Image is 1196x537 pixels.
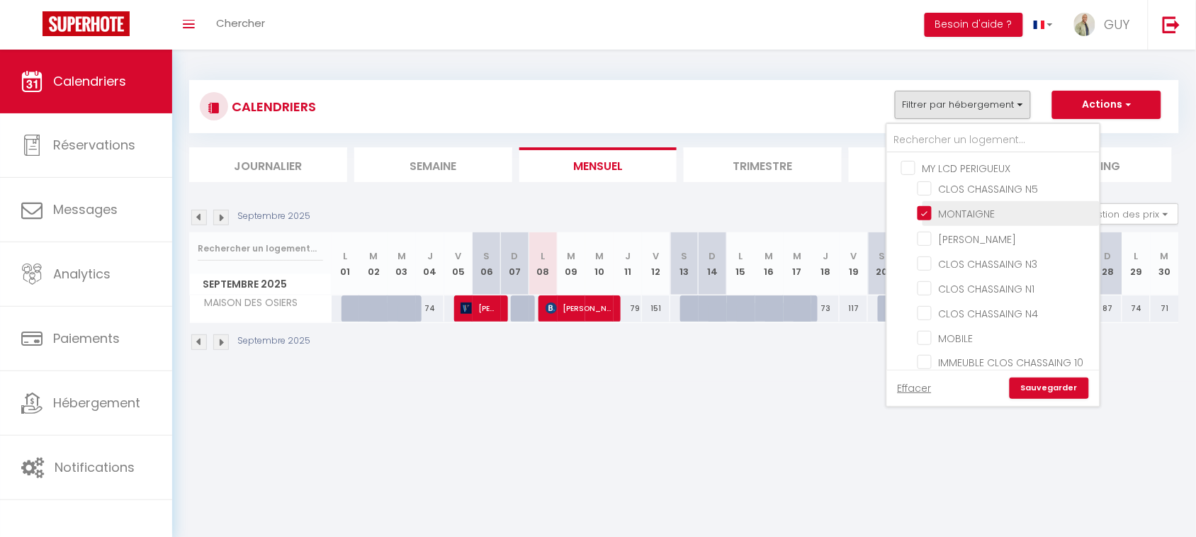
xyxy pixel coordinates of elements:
[925,13,1023,37] button: Besoin d'aide ?
[739,249,743,263] abbr: L
[519,147,677,182] li: Mensuel
[653,249,660,263] abbr: V
[198,236,323,261] input: Rechercher un logement...
[53,136,135,154] span: Réservations
[765,249,774,263] abbr: M
[444,232,473,295] th: 05
[501,232,529,295] th: 07
[397,249,406,263] abbr: M
[1094,295,1122,322] div: 87
[43,11,130,36] img: Super Booking
[455,249,461,263] abbr: V
[53,329,120,347] span: Paiements
[473,232,501,295] th: 06
[642,232,670,295] th: 12
[567,249,575,263] abbr: M
[784,232,812,295] th: 17
[670,232,699,295] th: 13
[53,394,140,412] span: Hébergement
[642,295,670,322] div: 151
[1073,203,1179,225] button: Gestion des prix
[811,232,840,295] th: 18
[1122,295,1151,322] div: 74
[529,232,558,295] th: 08
[53,72,126,90] span: Calendriers
[461,295,498,322] span: [PERSON_NAME]
[1074,13,1095,36] img: ...
[895,91,1031,119] button: Filtrer par hébergement
[840,232,868,295] th: 19
[727,232,755,295] th: 15
[793,249,801,263] abbr: M
[811,295,840,322] div: 73
[192,295,302,311] span: MAISON DES OSIERS
[939,282,1035,296] span: CLOS CHASSAING N1
[354,147,512,182] li: Semaine
[332,232,360,295] th: 01
[625,249,631,263] abbr: J
[359,232,388,295] th: 02
[216,16,265,30] span: Chercher
[681,249,687,263] abbr: S
[388,232,416,295] th: 03
[53,265,111,283] span: Analytics
[755,232,784,295] th: 16
[1094,232,1122,295] th: 28
[416,232,444,295] th: 04
[939,232,1017,247] span: [PERSON_NAME]
[237,334,310,348] p: Septembre 2025
[1151,232,1179,295] th: 30
[595,249,604,263] abbr: M
[483,249,490,263] abbr: S
[1010,378,1089,399] a: Sauvegarder
[1151,295,1179,322] div: 71
[1052,91,1161,119] button: Actions
[887,128,1100,153] input: Rechercher un logement...
[512,249,519,263] abbr: D
[343,249,347,263] abbr: L
[849,147,1007,182] li: Tâches
[427,249,433,263] abbr: J
[851,249,857,263] abbr: V
[55,458,135,476] span: Notifications
[1105,16,1130,33] span: GUY
[546,295,611,322] span: [PERSON_NAME]
[190,274,331,295] span: Septembre 2025
[1161,249,1169,263] abbr: M
[228,91,316,123] h3: CALENDRIERS
[1122,232,1151,295] th: 29
[684,147,842,182] li: Trimestre
[699,232,727,295] th: 14
[189,147,347,182] li: Journalier
[585,232,614,295] th: 10
[1163,16,1180,33] img: logout
[11,6,54,48] button: Ouvrir le widget de chat LiveChat
[416,295,444,322] div: 74
[558,232,586,295] th: 09
[709,249,716,263] abbr: D
[541,249,546,263] abbr: L
[1105,249,1112,263] abbr: D
[939,257,1038,271] span: CLOS CHASSAING N3
[898,380,932,396] a: Effacer
[886,123,1101,407] div: Filtrer par hébergement
[369,249,378,263] abbr: M
[879,249,886,263] abbr: S
[237,210,310,223] p: Septembre 2025
[614,232,642,295] th: 11
[614,295,642,322] div: 79
[823,249,828,263] abbr: J
[1134,249,1139,263] abbr: L
[53,200,118,218] span: Messages
[868,232,896,295] th: 20
[840,295,868,322] div: 117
